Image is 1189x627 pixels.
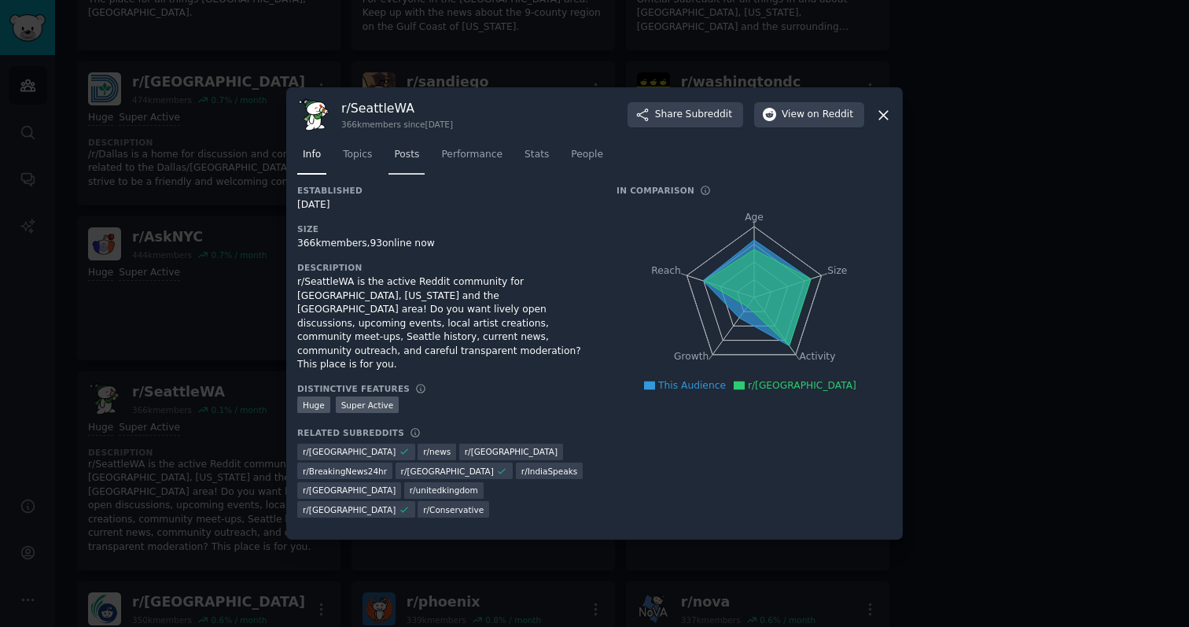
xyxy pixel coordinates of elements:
span: on Reddit [808,108,853,122]
h3: Established [297,185,594,196]
a: Posts [388,142,425,175]
span: r/ [GEOGRAPHIC_DATA] [303,504,396,515]
span: People [571,148,603,162]
span: r/ news [423,446,451,457]
span: Share [655,108,732,122]
a: Info [297,142,326,175]
tspan: Size [827,265,847,276]
h3: Size [297,223,594,234]
tspan: Age [745,212,764,223]
span: Stats [525,148,549,162]
span: r/[GEOGRAPHIC_DATA] [748,380,856,391]
button: ShareSubreddit [628,102,743,127]
span: Info [303,148,321,162]
span: r/ BreakingNews24hr [303,466,387,477]
a: Performance [436,142,508,175]
h3: Description [297,262,594,273]
div: 366k members, 93 online now [297,237,594,251]
h3: r/ SeattleWA [341,100,453,116]
a: Topics [337,142,377,175]
button: Viewon Reddit [754,102,864,127]
span: r/ [GEOGRAPHIC_DATA] [465,446,558,457]
span: r/ unitedkingdom [410,485,478,496]
a: Stats [519,142,554,175]
div: Huge [297,396,330,413]
span: Subreddit [686,108,732,122]
span: r/ [GEOGRAPHIC_DATA] [303,485,396,496]
tspan: Reach [651,265,681,276]
h3: In Comparison [617,185,694,196]
h3: Related Subreddits [297,427,404,438]
h3: Distinctive Features [297,383,410,394]
span: Performance [441,148,502,162]
span: r/ [GEOGRAPHIC_DATA] [401,466,494,477]
div: Super Active [336,396,399,413]
img: SeattleWA [297,98,330,131]
tspan: Activity [800,351,836,362]
span: r/ IndiaSpeaks [521,466,577,477]
span: Posts [394,148,419,162]
a: People [565,142,609,175]
tspan: Growth [674,351,709,362]
div: 366k members since [DATE] [341,119,453,130]
span: This Audience [658,380,726,391]
div: r/SeattleWA is the active Reddit community for [GEOGRAPHIC_DATA], [US_STATE] and the [GEOGRAPHIC_... [297,275,594,372]
div: [DATE] [297,198,594,212]
span: r/ [GEOGRAPHIC_DATA] [303,446,396,457]
span: r/ Conservative [423,504,484,515]
span: Topics [343,148,372,162]
span: View [782,108,853,122]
